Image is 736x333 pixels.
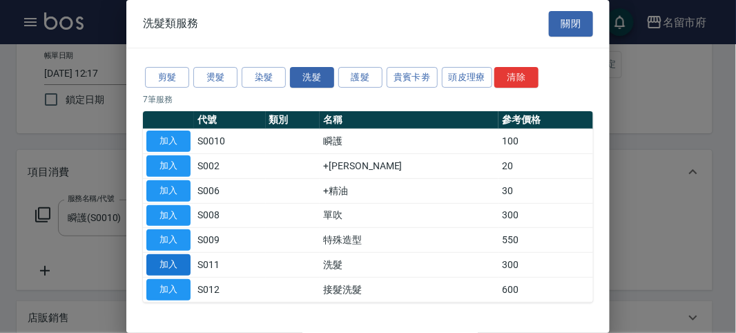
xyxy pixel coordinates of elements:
[194,129,266,154] td: S0010
[146,279,191,301] button: 加入
[266,111,320,129] th: 類別
[498,178,593,203] td: 30
[320,228,498,253] td: 特殊造型
[146,229,191,251] button: 加入
[194,277,266,302] td: S012
[290,67,334,88] button: 洗髮
[146,205,191,227] button: 加入
[498,111,593,129] th: 參考價格
[498,277,593,302] td: 600
[146,254,191,276] button: 加入
[387,67,438,88] button: 貴賓卡劵
[320,203,498,228] td: 單吹
[320,253,498,278] td: 洗髮
[146,131,191,152] button: 加入
[498,253,593,278] td: 300
[442,67,493,88] button: 頭皮理療
[498,129,593,154] td: 100
[498,154,593,179] td: 20
[146,180,191,202] button: 加入
[143,93,593,106] p: 7 筆服務
[320,154,498,179] td: +[PERSON_NAME]
[194,178,266,203] td: S006
[193,67,238,88] button: 燙髮
[320,178,498,203] td: +精油
[145,67,189,88] button: 剪髮
[498,203,593,228] td: 300
[242,67,286,88] button: 染髮
[549,11,593,37] button: 關閉
[320,277,498,302] td: 接髮洗髮
[338,67,382,88] button: 護髮
[498,228,593,253] td: 550
[194,154,266,179] td: S002
[146,155,191,177] button: 加入
[194,253,266,278] td: S011
[194,228,266,253] td: S009
[320,129,498,154] td: 瞬護
[194,203,266,228] td: S008
[494,67,539,88] button: 清除
[194,111,266,129] th: 代號
[143,17,198,30] span: 洗髮類服務
[320,111,498,129] th: 名稱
